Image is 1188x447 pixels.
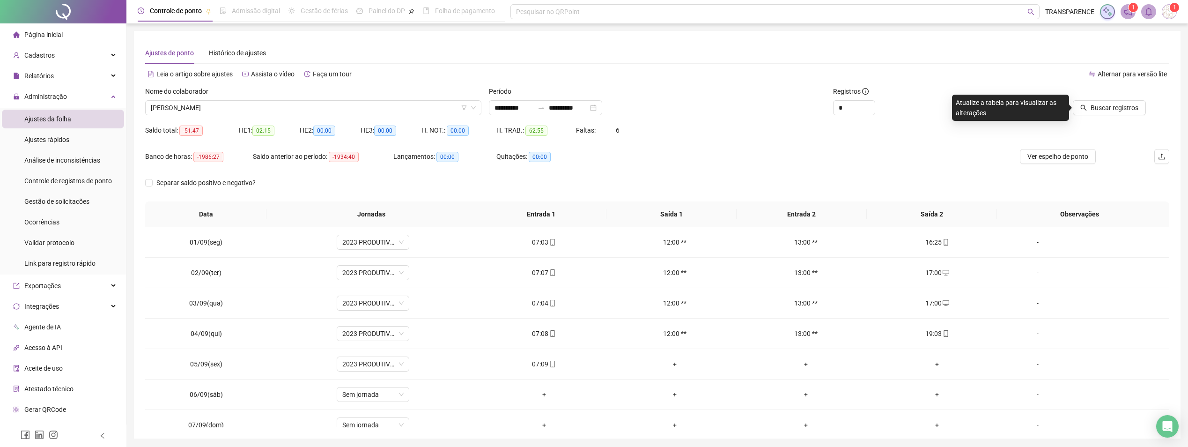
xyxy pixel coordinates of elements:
[150,7,202,15] span: Controle de ponto
[879,268,995,278] div: 17:00
[253,151,393,162] div: Saldo anterior ao período:
[1080,104,1087,111] span: search
[748,389,864,400] div: +
[879,328,995,339] div: 19:03
[423,7,429,14] span: book
[486,328,602,339] div: 07:08
[191,330,222,337] span: 04/09(qui)
[35,430,44,440] span: linkedin
[145,86,214,97] label: Nome do colaborador
[486,237,602,247] div: 07:03
[24,365,63,372] span: Aceite de uso
[193,152,223,162] span: -1986:27
[24,406,66,413] span: Gerar QRCode
[1132,4,1135,11] span: 1
[1010,328,1065,339] div: -
[252,126,274,136] span: 02:15
[617,420,733,430] div: +
[232,7,280,15] span: Admissão digital
[1144,7,1153,16] span: bell
[1073,100,1146,115] button: Buscar registros
[748,420,864,430] div: +
[1170,3,1179,12] sup: Atualize o seu contato no menu Meus Dados
[486,420,602,430] div: +
[153,178,259,188] span: Separar saldo positivo e negativo?
[1089,71,1095,77] span: swap
[145,49,194,57] span: Ajustes de ponto
[486,268,602,278] div: 07:07
[24,177,112,185] span: Controle de registros de ponto
[1129,3,1138,12] sup: 1
[476,201,606,227] th: Entrada 1
[342,235,404,249] span: 2023 PRODUTIVOS
[24,303,59,310] span: Integrações
[313,70,352,78] span: Faça um tour
[13,406,20,413] span: qrcode
[156,70,233,78] span: Leia o artigo sobre ajustes
[617,389,733,400] div: +
[24,239,74,246] span: Validar protocolo
[24,52,55,59] span: Cadastros
[1124,7,1132,16] span: notification
[447,126,469,136] span: 00:00
[145,125,239,136] div: Saldo total:
[942,300,949,306] span: desktop
[190,238,222,246] span: 01/09(seg)
[952,95,1069,121] div: Atualize a tabela para visualizar as alterações
[145,201,266,227] th: Data
[833,86,869,97] span: Registros
[421,125,496,136] div: H. NOT.:
[24,282,61,290] span: Exportações
[538,104,545,112] span: swap-right
[179,126,203,136] span: -51:47
[1158,153,1166,160] span: upload
[145,151,253,162] div: Banco de horas:
[361,125,421,136] div: HE 3:
[617,359,733,369] div: +
[548,300,556,306] span: mobile
[529,152,551,162] span: 00:00
[1027,8,1034,15] span: search
[188,421,224,429] span: 07/09(dom)
[1010,268,1065,278] div: -
[1004,209,1155,219] span: Observações
[13,52,20,59] span: user-add
[1156,415,1179,438] div: Open Intercom Messenger
[576,127,597,134] span: Faltas:
[24,72,54,80] span: Relatórios
[461,105,467,111] span: filter
[879,420,995,430] div: +
[356,7,363,14] span: dashboard
[486,298,602,308] div: 07:04
[374,126,396,136] span: 00:00
[13,344,20,351] span: api
[879,237,995,247] div: 16:25
[13,365,20,372] span: audit
[300,125,361,136] div: HE 2:
[489,86,517,97] label: Período
[942,330,949,337] span: mobile
[369,7,405,15] span: Painel do DP
[342,296,404,310] span: 2023 PRODUTIVOS
[209,49,266,57] span: Histórico de ajustes
[471,105,476,111] span: down
[737,201,867,227] th: Entrada 2
[1010,237,1065,247] div: -
[879,298,995,308] div: 17:00
[24,156,100,164] span: Análise de inconsistências
[342,327,404,341] span: 2023 PRODUTIVOS
[190,391,223,398] span: 06/09(sáb)
[486,359,602,369] div: 07:09
[13,73,20,79] span: file
[1098,70,1167,78] span: Alternar para versão lite
[13,283,20,289] span: export
[879,359,995,369] div: +
[997,201,1162,227] th: Observações
[942,269,949,276] span: desktop
[206,8,211,14] span: pushpin
[24,115,71,123] span: Ajustes da folha
[13,303,20,310] span: sync
[148,71,154,77] span: file-text
[342,357,404,371] span: 2023 PRODUTIVOS
[24,260,96,267] span: Link para registro rápido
